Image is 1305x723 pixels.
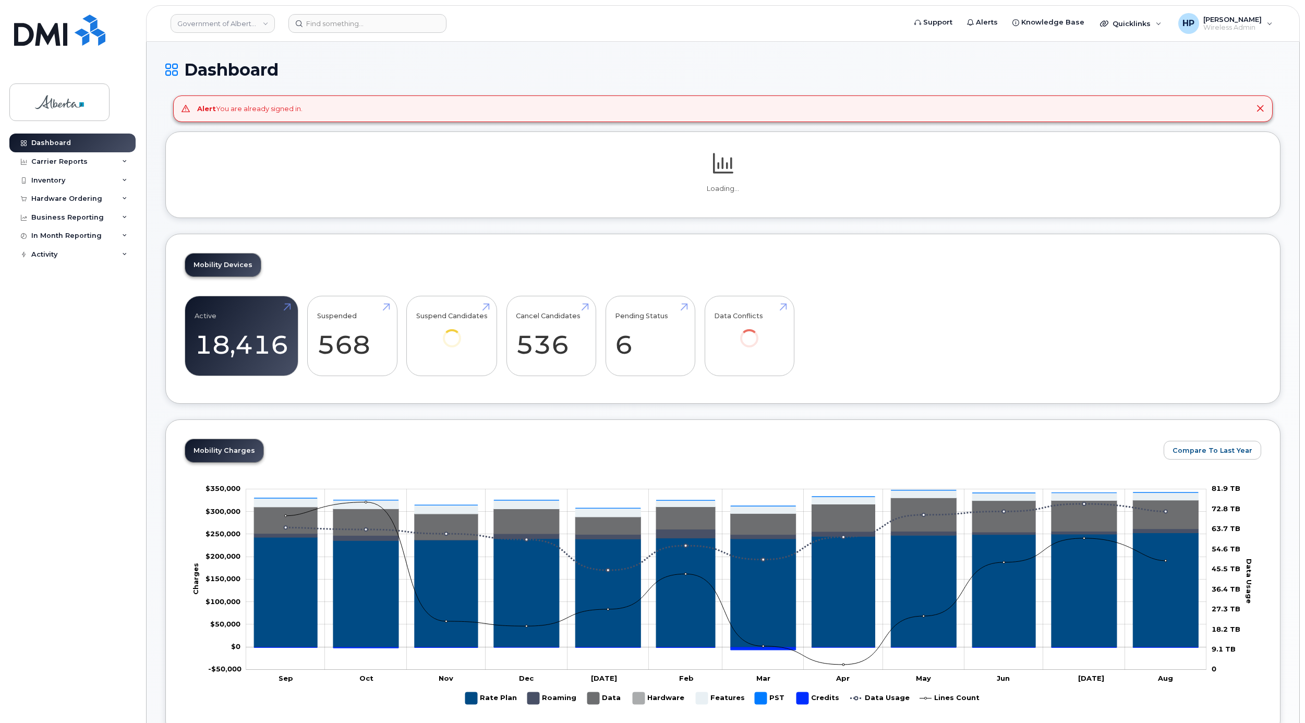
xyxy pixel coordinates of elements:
[1245,559,1253,604] tspan: Data Usage
[755,688,786,708] g: PST
[1212,585,1240,593] tspan: 36.4 TB
[756,674,770,682] tspan: Mar
[633,688,685,708] g: Hardware
[185,439,263,462] a: Mobility Charges
[850,688,910,708] g: Data Usage
[197,104,303,114] div: You are already signed in.
[185,254,261,276] a: Mobility Devices
[208,665,241,673] tspan: -$50,000
[679,674,694,682] tspan: Feb
[206,484,240,492] tspan: $350,000
[195,302,288,370] a: Active 18,416
[185,184,1261,194] p: Loading...
[997,674,1010,682] tspan: Jun
[1212,545,1240,553] tspan: 54.6 TB
[197,104,216,113] strong: Alert
[1212,524,1240,533] tspan: 63.7 TB
[210,620,240,628] g: $0
[359,674,373,682] tspan: Oct
[206,529,240,538] tspan: $250,000
[516,302,586,370] a: Cancel Candidates 536
[696,688,745,708] g: Features
[591,674,617,682] tspan: [DATE]
[527,688,577,708] g: Roaming
[206,507,240,515] tspan: $300,000
[1078,674,1104,682] tspan: [DATE]
[1212,564,1240,573] tspan: 45.5 TB
[465,688,980,708] g: Legend
[206,597,240,606] tspan: $100,000
[317,302,388,370] a: Suspended 568
[206,529,240,538] g: $0
[439,674,453,682] tspan: Nov
[206,597,240,606] g: $0
[1212,484,1240,492] tspan: 81.9 TB
[165,61,1280,79] h1: Dashboard
[254,533,1198,647] g: Rate Plan
[1164,441,1261,460] button: Compare To Last Year
[1212,504,1240,513] tspan: 72.8 TB
[519,674,534,682] tspan: Dec
[1157,674,1173,682] tspan: Aug
[254,529,1198,540] g: Roaming
[206,484,240,492] g: $0
[836,674,850,682] tspan: Apr
[1173,445,1252,455] span: Compare To Last Year
[206,552,240,560] g: $0
[416,302,488,362] a: Suspend Candidates
[206,574,240,583] tspan: $150,000
[206,507,240,515] g: $0
[1212,605,1240,613] tspan: 27.3 TB
[206,574,240,583] g: $0
[191,562,200,594] tspan: Charges
[796,688,840,708] g: Credits
[1212,624,1240,633] tspan: 18.2 TB
[254,490,1198,517] g: Features
[615,302,685,370] a: Pending Status 6
[714,302,784,362] a: Data Conflicts
[254,498,1198,540] g: Data
[587,688,622,708] g: Data
[920,688,980,708] g: Lines Count
[1212,645,1236,653] tspan: 9.1 TB
[916,674,931,682] tspan: May
[465,688,517,708] g: Rate Plan
[279,674,293,682] tspan: Sep
[206,552,240,560] tspan: $200,000
[210,620,240,628] tspan: $50,000
[208,665,241,673] g: $0
[231,642,240,650] tspan: $0
[1212,665,1216,673] tspan: 0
